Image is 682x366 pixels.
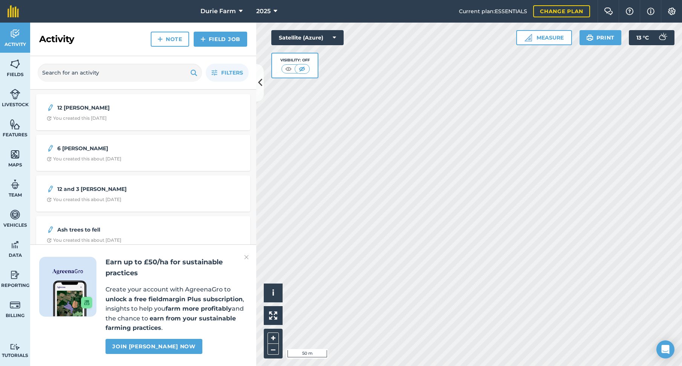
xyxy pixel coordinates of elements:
[47,103,54,112] img: svg+xml;base64,PD94bWwgdmVyc2lvbj0iMS4wIiBlbmNvZGluZz0idXRmLTgiPz4KPCEtLSBHZW5lcmF0b3I6IEFkb2JlIE...
[47,156,121,162] div: You created this about [DATE]
[106,315,236,332] strong: earn from your sustainable farming practices
[57,185,177,193] strong: 12 and 3 [PERSON_NAME]
[10,28,20,40] img: svg+xml;base64,PD94bWwgdmVyc2lvbj0iMS4wIiBlbmNvZGluZz0idXRmLTgiPz4KPCEtLSBHZW5lcmF0b3I6IEFkb2JlIE...
[8,5,19,17] img: fieldmargin Logo
[10,209,20,220] img: svg+xml;base64,PD94bWwgdmVyc2lvbj0iMS4wIiBlbmNvZGluZz0idXRmLTgiPz4KPCEtLSBHZW5lcmF0b3I6IEFkb2JlIE...
[10,343,20,351] img: svg+xml;base64,PD94bWwgdmVyc2lvbj0iMS4wIiBlbmNvZGluZz0idXRmLTgiPz4KPCEtLSBHZW5lcmF0b3I6IEFkb2JlIE...
[221,69,243,77] span: Filters
[667,8,676,15] img: A cog icon
[10,239,20,250] img: svg+xml;base64,PD94bWwgdmVyc2lvbj0iMS4wIiBlbmNvZGluZz0idXRmLTgiPz4KPCEtLSBHZW5lcmF0b3I6IEFkb2JlIE...
[271,30,344,45] button: Satellite (Azure)
[636,30,649,45] span: 13 ° C
[57,104,177,112] strong: 12 [PERSON_NAME]
[284,65,293,73] img: svg+xml;base64,PHN2ZyB4bWxucz0iaHR0cDovL3d3dy53My5vcmcvMjAwMC9zdmciIHdpZHRoPSI1MCIgaGVpZ2h0PSI0MC...
[47,116,52,121] img: Clock with arrow pointing clockwise
[47,238,52,243] img: Clock with arrow pointing clockwise
[41,221,246,248] a: Ash trees to fellClock with arrow pointing clockwiseYou created this about [DATE]
[459,7,527,15] span: Current plan : ESSENTIALS
[244,253,249,262] img: svg+xml;base64,PHN2ZyB4bWxucz0iaHR0cDovL3d3dy53My5vcmcvMjAwMC9zdmciIHdpZHRoPSIyMiIgaGVpZ2h0PSIzMC...
[10,149,20,160] img: svg+xml;base64,PHN2ZyB4bWxucz0iaHR0cDovL3d3dy53My5vcmcvMjAwMC9zdmciIHdpZHRoPSI1NiIgaGVpZ2h0PSI2MC...
[47,197,121,203] div: You created this about [DATE]
[10,88,20,100] img: svg+xml;base64,PD94bWwgdmVyc2lvbj0iMS4wIiBlbmNvZGluZz0idXRmLTgiPz4KPCEtLSBHZW5lcmF0b3I6IEFkb2JlIE...
[106,285,247,333] p: Create your account with AgreenaGro to , insights to help you and the chance to .
[158,35,163,44] img: svg+xml;base64,PHN2ZyB4bWxucz0iaHR0cDovL3d3dy53My5vcmcvMjAwMC9zdmciIHdpZHRoPSIxNCIgaGVpZ2h0PSIyNC...
[524,34,532,41] img: Ruler icon
[47,115,107,121] div: You created this [DATE]
[10,299,20,311] img: svg+xml;base64,PD94bWwgdmVyc2lvbj0iMS4wIiBlbmNvZGluZz0idXRmLTgiPz4KPCEtLSBHZW5lcmF0b3I6IEFkb2JlIE...
[194,32,247,47] a: Field Job
[268,332,279,344] button: +
[41,99,246,126] a: 12 [PERSON_NAME]Clock with arrow pointing clockwiseYou created this [DATE]
[53,281,92,316] img: Screenshot of the Gro app
[47,237,121,243] div: You created this about [DATE]
[256,7,271,16] span: 2025
[10,119,20,130] img: svg+xml;base64,PHN2ZyB4bWxucz0iaHR0cDovL3d3dy53My5vcmcvMjAwMC9zdmciIHdpZHRoPSI1NiIgaGVpZ2h0PSI2MC...
[41,139,246,166] a: 6 [PERSON_NAME]Clock with arrow pointing clockwiseYou created this about [DATE]
[280,57,310,63] div: Visibility: Off
[200,7,236,16] span: Durie Farm
[38,64,202,82] input: Search for an activity
[625,8,634,15] img: A question mark icon
[41,180,246,207] a: 12 and 3 [PERSON_NAME]Clock with arrow pointing clockwiseYou created this about [DATE]
[10,58,20,70] img: svg+xml;base64,PHN2ZyB4bWxucz0iaHR0cDovL3d3dy53My5vcmcvMjAwMC9zdmciIHdpZHRoPSI1NiIgaGVpZ2h0PSI2MC...
[604,8,613,15] img: Two speech bubbles overlapping with the left bubble in the forefront
[533,5,590,17] a: Change plan
[151,32,189,47] a: Note
[580,30,622,45] button: Print
[272,288,274,297] span: i
[269,311,277,320] img: Four arrows, one pointing top left, one top right, one bottom right and the last bottom left
[264,284,283,302] button: i
[297,65,307,73] img: svg+xml;base64,PHN2ZyB4bWxucz0iaHR0cDovL3d3dy53My5vcmcvMjAwMC9zdmciIHdpZHRoPSI1MCIgaGVpZ2h0PSI0MC...
[47,197,52,202] img: Clock with arrow pointing clockwise
[656,340,674,358] div: Open Intercom Messenger
[200,35,206,44] img: svg+xml;base64,PHN2ZyB4bWxucz0iaHR0cDovL3d3dy53My5vcmcvMjAwMC9zdmciIHdpZHRoPSIxNCIgaGVpZ2h0PSIyNC...
[57,226,177,234] strong: Ash trees to fell
[629,30,674,45] button: 13 °C
[106,296,243,303] strong: unlock a free fieldmargin Plus subscription
[647,7,654,16] img: svg+xml;base64,PHN2ZyB4bWxucz0iaHR0cDovL3d3dy53My5vcmcvMjAwMC9zdmciIHdpZHRoPSIxNyIgaGVpZ2h0PSIxNy...
[47,144,54,153] img: svg+xml;base64,PD94bWwgdmVyc2lvbj0iMS4wIiBlbmNvZGluZz0idXRmLTgiPz4KPCEtLSBHZW5lcmF0b3I6IEFkb2JlIE...
[655,30,670,45] img: svg+xml;base64,PD94bWwgdmVyc2lvbj0iMS4wIiBlbmNvZGluZz0idXRmLTgiPz4KPCEtLSBHZW5lcmF0b3I6IEFkb2JlIE...
[268,344,279,355] button: –
[10,269,20,281] img: svg+xml;base64,PD94bWwgdmVyc2lvbj0iMS4wIiBlbmNvZGluZz0idXRmLTgiPz4KPCEtLSBHZW5lcmF0b3I6IEFkb2JlIE...
[586,33,593,42] img: svg+xml;base64,PHN2ZyB4bWxucz0iaHR0cDovL3d3dy53My5vcmcvMjAwMC9zdmciIHdpZHRoPSIxOSIgaGVpZ2h0PSIyNC...
[516,30,572,45] button: Measure
[10,179,20,190] img: svg+xml;base64,PD94bWwgdmVyc2lvbj0iMS4wIiBlbmNvZGluZz0idXRmLTgiPz4KPCEtLSBHZW5lcmF0b3I6IEFkb2JlIE...
[190,68,197,77] img: svg+xml;base64,PHN2ZyB4bWxucz0iaHR0cDovL3d3dy53My5vcmcvMjAwMC9zdmciIHdpZHRoPSIxOSIgaGVpZ2h0PSIyNC...
[57,144,177,152] strong: 6 [PERSON_NAME]
[39,33,74,45] h2: Activity
[47,157,52,162] img: Clock with arrow pointing clockwise
[206,64,249,82] button: Filters
[165,305,232,312] strong: farm more profitably
[106,257,247,279] h2: Earn up to £50/ha for sustainable practices
[47,185,54,194] img: svg+xml;base64,PD94bWwgdmVyc2lvbj0iMS4wIiBlbmNvZGluZz0idXRmLTgiPz4KPCEtLSBHZW5lcmF0b3I6IEFkb2JlIE...
[47,225,54,234] img: svg+xml;base64,PD94bWwgdmVyc2lvbj0iMS4wIiBlbmNvZGluZz0idXRmLTgiPz4KPCEtLSBHZW5lcmF0b3I6IEFkb2JlIE...
[106,339,202,354] a: Join [PERSON_NAME] now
